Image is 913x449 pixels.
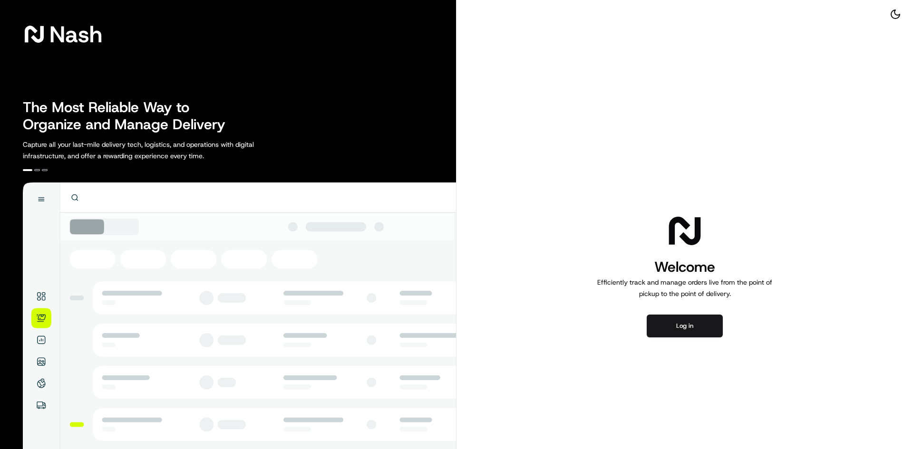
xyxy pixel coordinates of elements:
[593,258,776,277] h1: Welcome
[647,315,723,337] button: Log in
[23,99,236,133] h2: The Most Reliable Way to Organize and Manage Delivery
[49,25,102,44] span: Nash
[23,139,297,162] p: Capture all your last-mile delivery tech, logistics, and operations with digital infrastructure, ...
[593,277,776,299] p: Efficiently track and manage orders live from the point of pickup to the point of delivery.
